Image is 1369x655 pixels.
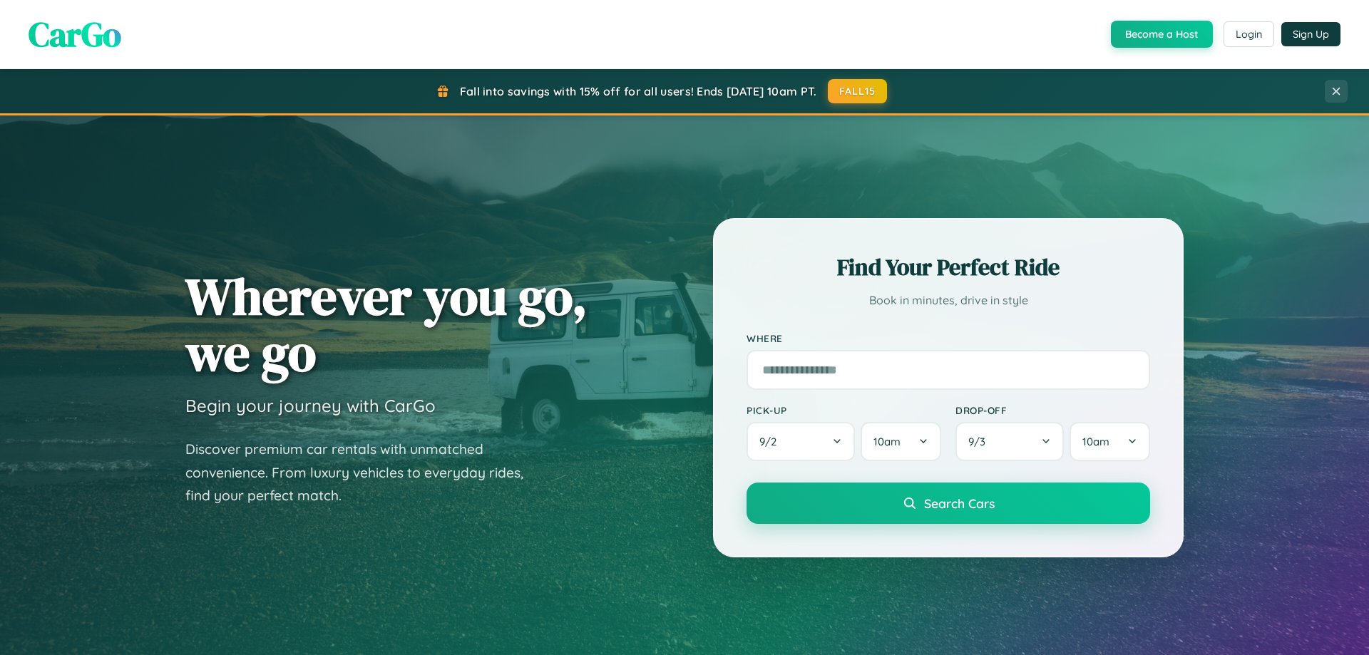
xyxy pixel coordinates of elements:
[955,404,1150,416] label: Drop-off
[873,435,901,448] span: 10am
[1281,22,1340,46] button: Sign Up
[460,84,817,98] span: Fall into savings with 15% off for all users! Ends [DATE] 10am PT.
[185,438,542,507] p: Discover premium car rentals with unmatched convenience. From luxury vehicles to everyday rides, ...
[747,483,1150,524] button: Search Cars
[747,290,1150,311] p: Book in minutes, drive in style
[185,268,588,381] h1: Wherever you go, we go
[1070,422,1150,461] button: 10am
[1082,435,1109,448] span: 10am
[924,495,995,511] span: Search Cars
[747,332,1150,344] label: Where
[747,422,855,461] button: 9/2
[861,422,941,461] button: 10am
[828,79,888,103] button: FALL15
[747,404,941,416] label: Pick-up
[1111,21,1213,48] button: Become a Host
[185,395,436,416] h3: Begin your journey with CarGo
[955,422,1064,461] button: 9/3
[1224,21,1274,47] button: Login
[759,435,784,448] span: 9 / 2
[747,252,1150,283] h2: Find Your Perfect Ride
[968,435,993,448] span: 9 / 3
[29,11,121,58] span: CarGo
